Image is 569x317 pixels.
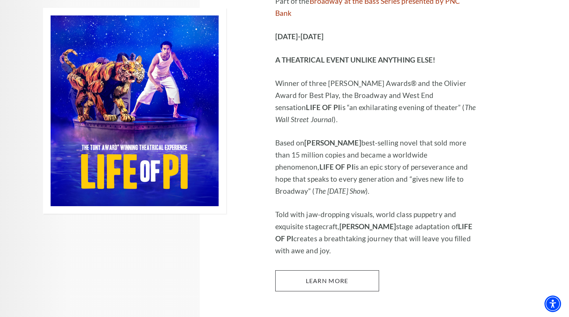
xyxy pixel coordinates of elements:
[275,270,379,291] a: Learn More Life of Pi
[339,222,396,231] strong: [PERSON_NAME]
[306,103,340,112] strong: LIFE OF PI
[275,32,324,41] strong: [DATE]-[DATE]
[315,187,366,195] em: The [DATE] Show
[304,138,361,147] strong: [PERSON_NAME]
[275,77,477,126] p: Winner of three [PERSON_NAME] Awards® and the Olivier Award for Best Play, the Broadway and West ...
[544,296,561,312] div: Accessibility Menu
[43,8,226,214] img: Performing Arts Fort Worth Presents
[275,55,436,64] strong: A THEATRICAL EVENT UNLIKE ANYTHING ELSE!
[319,162,354,171] strong: LIFE OF PI
[275,137,477,197] p: Based on best-selling novel that sold more than 15 million copies and became a worldwide phenomen...
[275,208,477,257] p: Told with jaw-dropping visuals, world class puppetry and exquisite stagecraft, stage adaptation o...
